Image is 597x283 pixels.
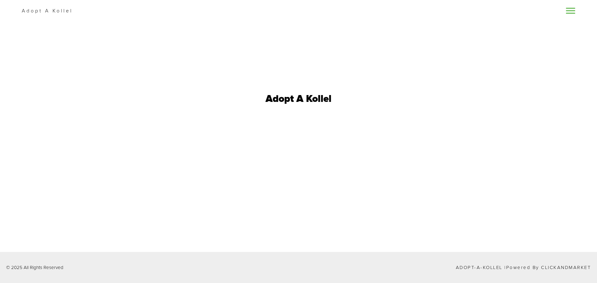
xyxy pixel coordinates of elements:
[541,265,591,270] a: ClickandMarket
[266,94,331,104] h1: Adopt A Kollel
[22,7,73,15] p: Adopt A Kollel
[456,265,591,270] p: Adopt-a-Kollel |
[6,265,63,270] p: © 2025 All Rights Reserved
[506,265,539,270] span: Powered by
